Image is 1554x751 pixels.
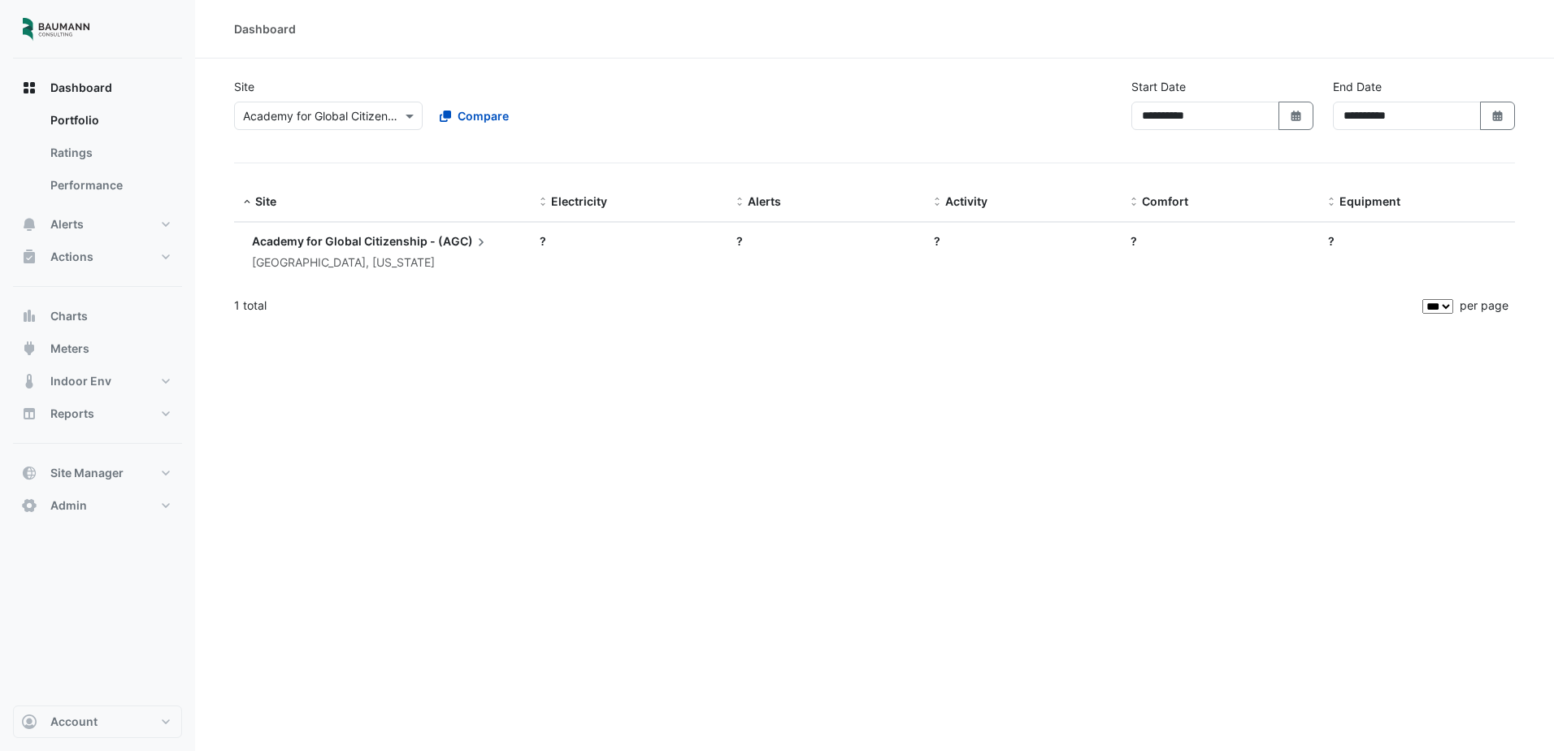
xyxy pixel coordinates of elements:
[13,332,182,365] button: Meters
[50,308,88,324] span: Charts
[13,489,182,522] button: Admin
[1333,78,1382,95] label: End Date
[13,365,182,397] button: Indoor Env
[21,341,37,357] app-icon: Meters
[50,465,124,481] span: Site Manager
[37,137,182,169] a: Ratings
[21,216,37,232] app-icon: Alerts
[13,208,182,241] button: Alerts
[13,397,182,430] button: Reports
[50,341,89,357] span: Meters
[13,457,182,489] button: Site Manager
[540,232,717,250] div: ?
[13,104,182,208] div: Dashboard
[945,194,988,208] span: Activity
[1131,78,1186,95] label: Start Date
[429,102,519,130] button: Compare
[13,241,182,273] button: Actions
[37,104,182,137] a: Portfolio
[21,80,37,96] app-icon: Dashboard
[21,465,37,481] app-icon: Site Manager
[21,497,37,514] app-icon: Admin
[21,406,37,422] app-icon: Reports
[551,194,607,208] span: Electricity
[21,308,37,324] app-icon: Charts
[234,78,254,95] label: Site
[13,705,182,738] button: Account
[50,249,93,265] span: Actions
[748,194,781,208] span: Alerts
[934,232,1111,250] div: ?
[50,80,112,96] span: Dashboard
[1289,109,1304,123] fa-icon: Select Date
[1328,232,1505,250] div: ?
[13,300,182,332] button: Charts
[234,20,296,37] div: Dashboard
[252,254,489,272] div: [GEOGRAPHIC_DATA], [US_STATE]
[50,714,98,730] span: Account
[37,169,182,202] a: Performance
[20,13,93,46] img: Company Logo
[458,107,509,124] span: Compare
[255,194,276,208] span: Site
[1339,194,1400,208] span: Equipment
[234,285,1419,326] div: 1 total
[21,249,37,265] app-icon: Actions
[1131,232,1308,250] div: ?
[1491,109,1505,123] fa-icon: Select Date
[13,72,182,104] button: Dashboard
[1460,298,1508,312] span: per page
[438,232,489,250] span: (AGC)
[50,406,94,422] span: Reports
[21,373,37,389] app-icon: Indoor Env
[50,497,87,514] span: Admin
[50,216,84,232] span: Alerts
[252,234,436,248] span: Academy for Global Citizenship -
[736,232,914,250] div: ?
[50,373,111,389] span: Indoor Env
[1142,194,1188,208] span: Comfort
